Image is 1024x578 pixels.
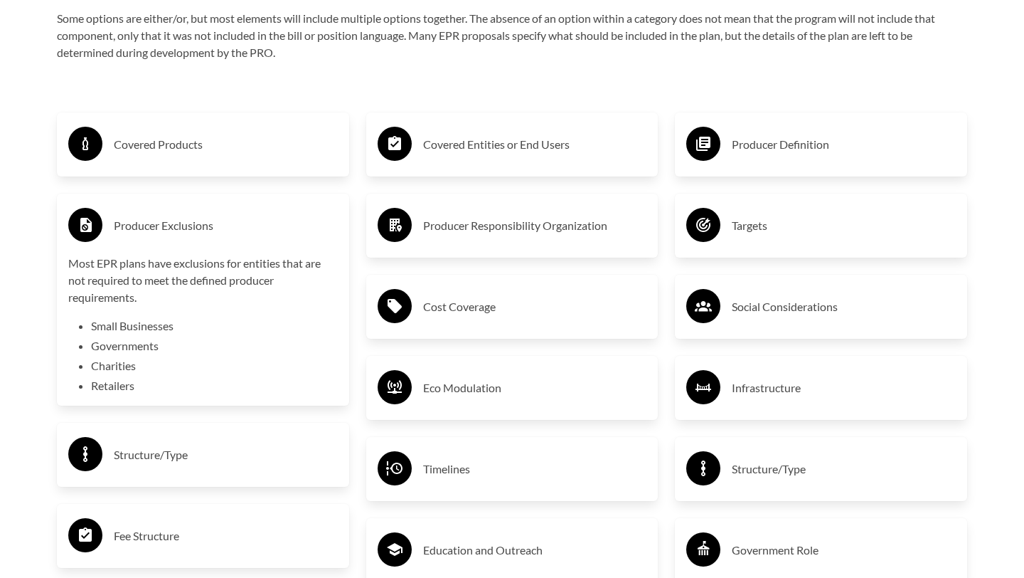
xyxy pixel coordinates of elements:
[423,377,647,399] h3: Eco Modulation
[732,458,956,480] h3: Structure/Type
[114,214,338,237] h3: Producer Exclusions
[423,458,647,480] h3: Timelines
[91,357,338,374] li: Charities
[114,525,338,547] h3: Fee Structure
[423,214,647,237] h3: Producer Responsibility Organization
[732,377,956,399] h3: Infrastructure
[423,133,647,156] h3: Covered Entities or End Users
[114,443,338,466] h3: Structure/Type
[68,255,338,306] p: Most EPR plans have exclusions for entities that are not required to meet the defined producer re...
[732,539,956,562] h3: Government Role
[57,10,967,61] p: Some options are either/or, but most elements will include multiple options together. The absence...
[114,133,338,156] h3: Covered Products
[91,317,338,335] li: Small Businesses
[732,295,956,318] h3: Social Considerations
[732,133,956,156] h3: Producer Definition
[91,337,338,354] li: Governments
[91,377,338,394] li: Retailers
[423,539,647,562] h3: Education and Outreach
[423,295,647,318] h3: Cost Coverage
[732,214,956,237] h3: Targets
